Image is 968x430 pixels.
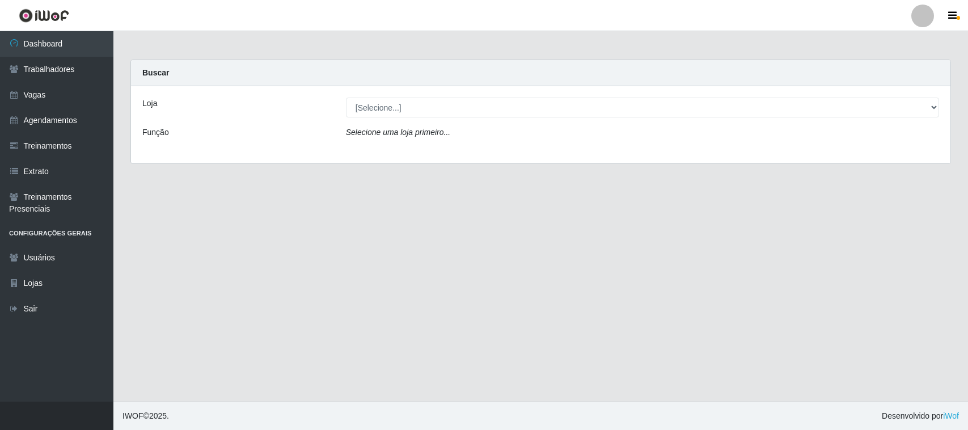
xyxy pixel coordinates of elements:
[19,9,69,23] img: CoreUI Logo
[122,410,169,422] span: © 2025 .
[142,98,157,109] label: Loja
[142,127,169,138] label: Função
[122,411,143,420] span: IWOF
[142,68,169,77] strong: Buscar
[346,128,450,137] i: Selecione uma loja primeiro...
[943,411,959,420] a: iWof
[882,410,959,422] span: Desenvolvido por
